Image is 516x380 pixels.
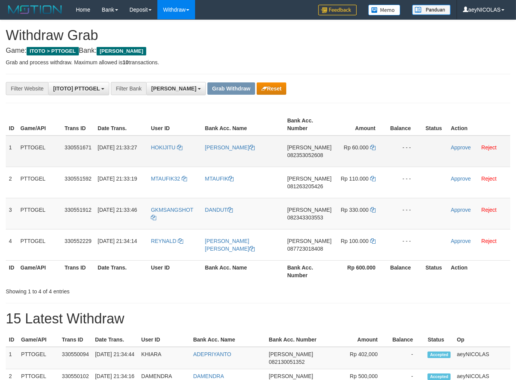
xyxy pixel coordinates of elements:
[335,260,387,282] th: Rp 600.000
[339,333,389,347] th: Amount
[6,4,64,15] img: MOTION_logo.png
[6,285,209,295] div: Showing 1 to 4 of 4 entries
[92,333,138,347] th: Date Trans.
[65,144,92,151] span: 330551671
[205,207,233,213] a: DANDUT
[190,333,266,347] th: Bank Acc. Name
[59,347,92,369] td: 330550094
[481,207,497,213] a: Reject
[412,5,451,15] img: panduan.png
[17,136,62,167] td: PTTOGEL
[287,144,331,151] span: [PERSON_NAME]
[389,333,425,347] th: Balance
[92,347,138,369] td: [DATE] 21:34:44
[6,28,510,43] h1: Withdraw Grab
[122,59,129,65] strong: 10
[6,136,17,167] td: 1
[454,333,510,347] th: Op
[59,333,92,347] th: Trans ID
[481,176,497,182] a: Reject
[287,207,331,213] span: [PERSON_NAME]
[151,176,180,182] span: MTAUFIK32
[151,176,187,182] a: MTAUFIK32
[451,144,471,151] a: Approve
[451,207,471,213] a: Approve
[454,347,510,369] td: aeyNICOLAS
[205,144,255,151] a: [PERSON_NAME]
[6,198,17,229] td: 3
[98,144,137,151] span: [DATE] 21:33:27
[17,229,62,260] td: PTTOGEL
[205,176,234,182] a: MTAUFIK
[451,176,471,182] a: Approve
[287,214,323,221] span: Copy 082343303553 to clipboard
[193,351,231,357] a: ADEPRIYANTO
[202,260,284,282] th: Bank Acc. Name
[344,144,369,151] span: Rp 60.000
[6,47,510,55] h4: Game: Bank:
[451,238,471,244] a: Approve
[422,114,448,136] th: Status
[18,333,59,347] th: Game/API
[481,144,497,151] a: Reject
[422,260,448,282] th: Status
[95,260,148,282] th: Date Trans.
[6,114,17,136] th: ID
[370,176,376,182] a: Copy 110000 to clipboard
[368,5,401,15] img: Button%20Memo.svg
[318,5,357,15] img: Feedback.jpg
[284,260,334,282] th: Bank Acc. Number
[138,333,190,347] th: User ID
[287,176,331,182] span: [PERSON_NAME]
[65,238,92,244] span: 330552229
[370,207,376,213] a: Copy 330000 to clipboard
[18,347,59,369] td: PTTOGEL
[387,136,422,167] td: - - -
[6,59,510,66] p: Grab and process withdraw. Maximum allowed is transactions.
[151,238,176,244] span: REYNALD
[151,85,196,92] span: [PERSON_NAME]
[269,373,313,379] span: [PERSON_NAME]
[27,47,79,55] span: ITOTO > PTTOGEL
[151,238,183,244] a: REYNALD
[335,114,387,136] th: Amount
[6,167,17,198] td: 2
[341,176,369,182] span: Rp 110.000
[387,260,422,282] th: Balance
[339,347,389,369] td: Rp 402,000
[205,238,255,252] a: [PERSON_NAME] [PERSON_NAME]
[6,229,17,260] td: 4
[287,246,323,252] span: Copy 087723018408 to clipboard
[48,82,109,95] button: [ITOTO] PTTOGEL
[17,198,62,229] td: PTTOGEL
[207,82,255,95] button: Grab Withdraw
[284,114,334,136] th: Bank Acc. Number
[6,82,48,95] div: Filter Website
[448,260,510,282] th: Action
[151,207,193,221] a: GKMSANGSHOT
[341,207,369,213] span: Rp 330.000
[193,373,224,379] a: DAMENDRA
[6,333,18,347] th: ID
[97,47,146,55] span: [PERSON_NAME]
[287,152,323,158] span: Copy 082353052608 to clipboard
[98,238,137,244] span: [DATE] 21:34:14
[448,114,510,136] th: Action
[65,207,92,213] span: 330551912
[481,238,497,244] a: Reject
[427,352,451,358] span: Accepted
[146,82,206,95] button: [PERSON_NAME]
[98,176,137,182] span: [DATE] 21:33:19
[387,167,422,198] td: - - -
[370,144,376,151] a: Copy 60000 to clipboard
[387,198,422,229] td: - - -
[17,114,62,136] th: Game/API
[95,114,148,136] th: Date Trans.
[148,114,202,136] th: User ID
[266,333,340,347] th: Bank Acc. Number
[65,176,92,182] span: 330551592
[269,359,305,365] span: Copy 082130051352 to clipboard
[370,238,376,244] a: Copy 100000 to clipboard
[151,207,193,213] span: GKMSANGSHOT
[6,311,510,326] h1: 15 Latest Withdraw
